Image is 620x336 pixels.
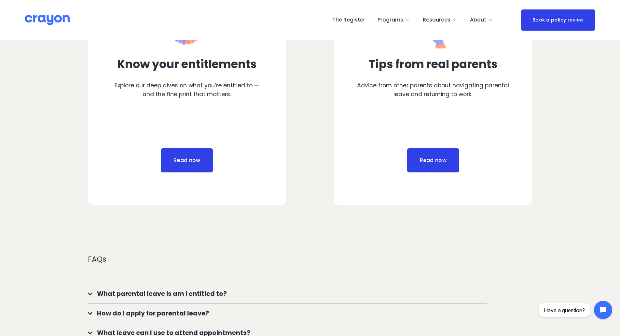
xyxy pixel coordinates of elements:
[88,254,487,265] p: FAQs
[357,58,510,71] h3: Tips from real parents
[110,81,263,98] p: Explore our deep dives on what you’re entitled to — and the fine print that matters.
[25,14,70,26] img: Crayon
[470,15,486,25] span: About
[88,304,487,323] button: How do I apply for parental leave?
[92,309,487,318] span: How do I apply for parental leave?
[423,15,458,25] a: folder dropdown
[357,81,510,98] p: Advice from other parents about navigating parental leave and returning to work
[92,289,487,299] span: What parental leave is am I entitled to?
[378,15,410,25] a: folder dropdown
[88,284,487,303] button: What parental leave is am I entitled to?
[521,9,595,31] a: Book a policy review
[470,15,493,25] a: folder dropdown
[332,15,365,25] a: The Register
[407,148,459,172] a: Read now
[161,148,213,172] a: Read now
[472,90,473,98] em: .
[423,15,450,25] span: Resources
[378,15,403,25] span: Programs
[110,58,263,71] h3: Know your entitlements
